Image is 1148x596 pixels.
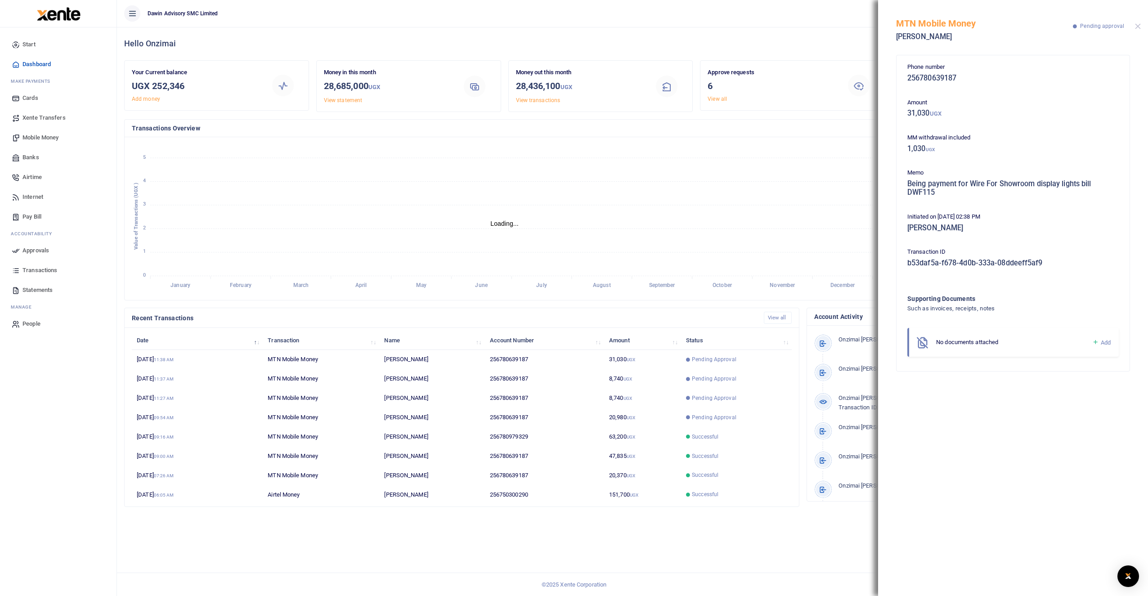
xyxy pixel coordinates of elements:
[154,376,174,381] small: 11:37 AM
[839,336,905,343] span: Onzimai [PERSON_NAME]
[692,433,718,441] span: Successful
[814,312,1133,322] h4: Account Activity
[132,331,263,350] th: Date: activate to sort column descending
[263,389,379,408] td: MTN Mobile Money
[561,84,572,90] small: UGX
[708,68,833,77] p: Approve requests
[907,63,1119,72] p: Phone number
[930,110,942,117] small: UGX
[133,183,139,250] text: Value of Transactions (UGX )
[907,247,1119,257] p: Transaction ID
[896,18,1073,29] h5: MTN Mobile Money
[22,40,36,49] span: Start
[839,453,905,460] span: Onzimai [PERSON_NAME]
[132,123,877,133] h4: Transactions Overview
[627,435,635,439] small: UGX
[22,133,58,142] span: Mobile Money
[7,128,109,148] a: Mobile Money
[379,369,484,389] td: [PERSON_NAME]
[7,300,109,314] li: M
[839,481,1059,491] p: signed-in
[15,305,32,309] span: anage
[132,350,263,369] td: [DATE]
[692,471,718,479] span: Successful
[649,282,676,289] tspan: September
[368,84,380,90] small: UGX
[907,304,1082,314] h4: Such as invoices, receipts, notes
[143,272,146,278] tspan: 0
[379,331,484,350] th: Name: activate to sort column ascending
[7,207,109,227] a: Pay Bill
[154,454,174,459] small: 09:00 AM
[764,312,792,324] a: View all
[896,32,1073,41] h5: [PERSON_NAME]
[154,435,174,439] small: 09:16 AM
[907,133,1119,143] p: MM withdrawal included
[936,339,998,345] span: No documents attached
[692,452,718,460] span: Successful
[132,96,160,102] a: Add money
[263,369,379,389] td: MTN Mobile Money
[623,376,632,381] small: UGX
[324,68,449,77] p: Money in this month
[839,394,1059,412] p: has viewed a payout transaction 8d443398-430b-4bf1-330f-08ddeeff5af9
[355,282,367,289] tspan: April
[263,466,379,485] td: MTN Mobile Money
[627,415,635,420] small: UGX
[36,10,81,17] a: logo-small logo-large logo-large
[379,389,484,408] td: [PERSON_NAME]
[7,260,109,280] a: Transactions
[379,350,484,369] td: [PERSON_NAME]
[627,454,635,459] small: UGX
[37,7,81,21] img: logo-large
[22,153,39,162] span: Banks
[132,485,263,504] td: [DATE]
[124,39,1141,49] h4: Hello Onzimai
[144,9,222,18] span: Dawin Advisory SMC Limited
[154,396,174,401] small: 11:27 AM
[263,427,379,447] td: MTN Mobile Money
[484,485,604,504] td: 256750300290
[907,144,1119,153] h5: 1,030
[379,466,484,485] td: [PERSON_NAME]
[7,167,109,187] a: Airtime
[132,466,263,485] td: [DATE]
[22,173,42,182] span: Airtime
[379,485,484,504] td: [PERSON_NAME]
[132,427,263,447] td: [DATE]
[692,375,736,383] span: Pending Approval
[770,282,795,289] tspan: November
[230,282,251,289] tspan: February
[7,227,109,241] li: Ac
[484,350,604,369] td: 256780639187
[132,79,257,93] h3: UGX 252,346
[907,98,1119,108] p: Amount
[839,394,905,401] span: Onzimai [PERSON_NAME]
[907,168,1119,178] p: Memo
[15,79,50,84] span: ake Payments
[907,224,1119,233] h5: [PERSON_NAME]
[681,331,792,350] th: Status: activate to sort column ascending
[7,35,109,54] a: Start
[1135,23,1141,29] button: Close
[839,424,905,430] span: Onzimai [PERSON_NAME]
[7,314,109,334] a: People
[22,193,43,202] span: Internet
[604,389,681,408] td: 8,740
[143,154,146,160] tspan: 5
[713,282,732,289] tspan: October
[708,79,833,93] h3: 6
[604,331,681,350] th: Amount: activate to sort column ascending
[379,427,484,447] td: [PERSON_NAME]
[324,97,362,103] a: View statement
[154,357,174,362] small: 11:38 AM
[1117,565,1139,587] div: Open Intercom Messenger
[484,389,604,408] td: 256780639187
[604,485,681,504] td: 151,700
[22,113,66,122] span: Xente Transfers
[263,408,379,427] td: MTN Mobile Money
[7,241,109,260] a: Approvals
[907,212,1119,222] p: Initiated on [DATE] 02:38 PM
[604,466,681,485] td: 20,370
[830,282,855,289] tspan: December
